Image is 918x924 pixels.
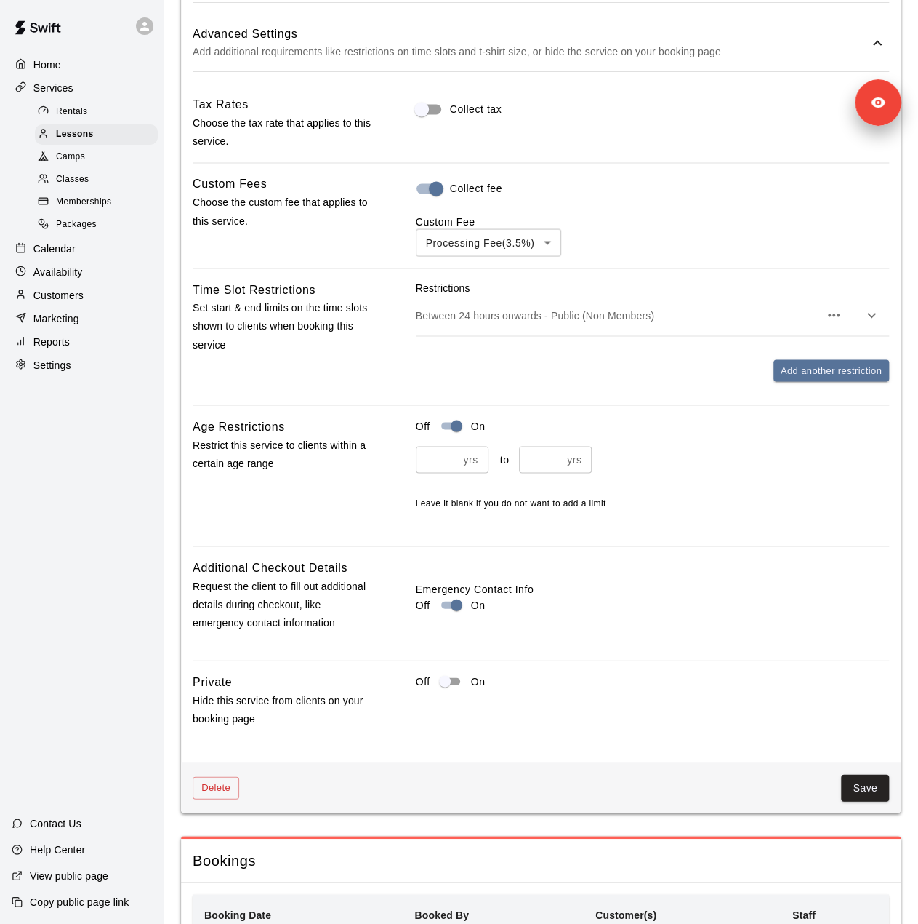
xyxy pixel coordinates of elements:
p: Copy public page link [30,895,129,909]
a: Marketing [12,308,152,330]
div: Memberships [35,192,158,212]
span: Camps [56,150,85,164]
p: Availability [33,265,83,279]
span: Classes [56,172,89,187]
a: Memberships [35,191,164,214]
p: to [500,452,510,467]
div: Advanced SettingsAdd additional requirements like restrictions on time slots and t-shirt size, or... [193,15,889,72]
p: Customers [33,288,84,303]
p: Settings [33,358,71,373]
a: Availability [12,261,152,283]
span: Bookings [193,851,889,870]
p: Add additional requirements like restrictions on time slots and t-shirt size, or hide the service... [193,43,869,61]
p: Contact Us [30,816,81,831]
b: Booking Date [204,909,271,920]
p: Choose the custom fee that applies to this service. [193,194,374,230]
p: View public page [30,869,108,883]
p: Home [33,57,61,72]
a: Calendar [12,238,152,260]
div: Camps [35,147,158,167]
h6: Private [193,672,232,691]
a: Lessons [35,123,164,146]
p: Off [416,418,430,434]
a: Classes [35,169,164,191]
div: Packages [35,215,158,235]
button: Save [841,774,889,801]
p: Restrict this service to clients within a certain age range [193,436,374,472]
p: Help Center [30,843,85,857]
p: Request the client to fill out additional details during checkout, like emergency contact informa... [193,577,374,632]
p: yrs [567,452,581,467]
p: On [471,418,486,434]
p: Between 24 hours onwards - Public (Non Members) [416,308,819,322]
span: Lessons [56,127,94,142]
div: Rentals [35,102,158,122]
a: Customers [12,284,152,306]
a: Packages [35,214,164,236]
span: Rentals [56,105,88,119]
button: Delete [193,776,239,799]
b: Booked By [414,909,468,920]
p: Restrictions [416,280,889,295]
div: Between 24 hours onwards - Public (Non Members) [416,295,889,335]
h6: Time Slot Restrictions [193,280,315,299]
p: Marketing [33,311,79,326]
span: Packages [56,218,97,232]
b: Staff [792,909,816,920]
span: Collect fee [450,181,502,196]
span: Memberships [56,195,111,210]
button: Add another restriction [773,359,889,382]
span: Collect tax [450,102,502,117]
label: Custom Fee [416,215,475,227]
label: Emergency Contact Info [416,581,889,596]
p: On [471,674,486,689]
h6: Tax Rates [193,95,249,114]
a: Settings [12,354,152,376]
p: On [471,597,486,613]
p: Calendar [33,242,76,256]
a: Rentals [35,100,164,123]
a: Home [12,54,152,76]
p: Choose the tax rate that applies to this service. [193,114,374,151]
p: Set start & end limits on the time slots shown to clients when booking this service [193,298,374,354]
a: Camps [35,146,164,169]
h6: Advanced Settings [193,25,869,44]
p: Leave it blank if you do not want to add a limit [416,496,889,511]
div: Processing Fee ( 3.5% ) [416,228,561,255]
p: Services [33,81,73,95]
a: Reports [12,331,152,353]
p: Reports [33,335,70,349]
a: Services [12,77,152,99]
p: Off [416,597,430,613]
p: yrs [463,452,478,467]
h6: Additional Checkout Details [193,558,347,577]
h6: Age Restrictions [193,417,285,436]
div: Lessons [35,124,158,145]
p: Hide this service from clients on your booking page [193,691,374,728]
div: Classes [35,170,158,190]
p: Off [416,674,430,689]
b: Customer(s) [595,909,656,920]
h6: Custom Fees [193,175,267,194]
